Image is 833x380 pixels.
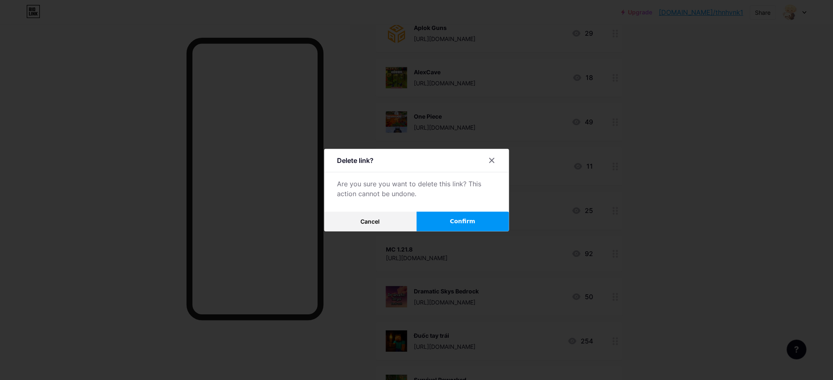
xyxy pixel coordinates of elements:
button: Confirm [417,212,509,231]
div: Delete link? [337,156,374,165]
span: Confirm [450,217,475,226]
button: Cancel [324,212,417,231]
span: Cancel [361,218,380,225]
div: Are you sure you want to delete this link? This action cannot be undone. [337,179,496,199]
